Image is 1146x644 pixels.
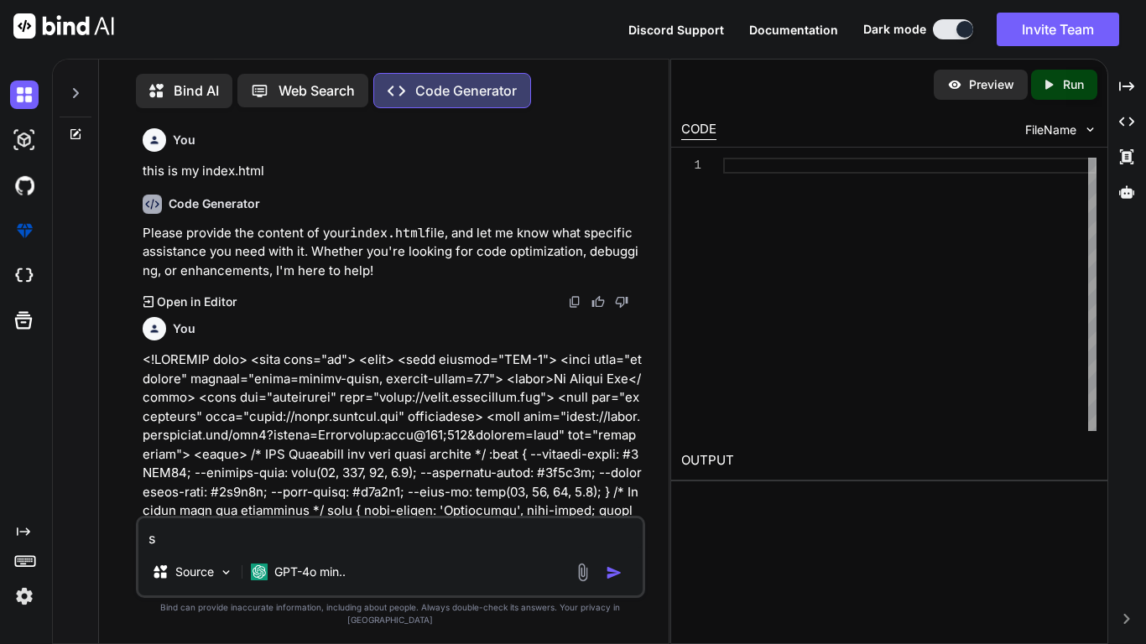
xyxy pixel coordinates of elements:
p: Code Generator [415,80,517,101]
button: Discord Support [628,21,724,39]
span: Documentation [749,23,838,37]
h2: OUTPUT [671,441,1107,480]
img: like [591,295,605,309]
p: Open in Editor [157,293,237,310]
img: dislike [615,295,628,309]
img: copy [568,295,581,309]
h6: You [173,132,195,148]
p: Web Search [279,80,355,101]
p: GPT-4o min.. [274,563,346,580]
div: 1 [681,158,701,174]
h6: You [173,320,195,337]
p: Preview [969,76,1014,93]
img: GPT-4o mini [251,563,268,580]
img: preview [947,77,962,92]
code: index.html [350,225,425,241]
textarea: s [138,518,643,548]
img: icon [606,564,622,581]
img: Bind AI [13,13,114,39]
div: CODE [681,120,716,140]
p: Bind can provide inaccurate information, including about people. Always double-check its answers.... [136,601,645,626]
span: Dark mode [863,21,926,38]
h6: Code Generator [169,195,260,212]
img: darkChat [10,80,39,109]
p: Bind AI [174,80,219,101]
p: Please provide the content of your file, and let me know what specific assistance you need with i... [143,224,642,281]
img: Pick Models [219,565,233,579]
button: Invite Team [997,13,1119,46]
img: attachment [573,563,592,582]
img: chevron down [1083,122,1097,137]
img: cloudideIcon [10,262,39,290]
img: settings [10,582,39,610]
p: this is my index.html [143,162,642,181]
p: Run [1063,76,1084,93]
span: Discord Support [628,23,724,37]
span: FileName [1025,122,1076,138]
img: premium [10,216,39,245]
img: darkAi-studio [10,126,39,154]
p: Source [175,563,214,580]
img: githubDark [10,171,39,200]
button: Documentation [749,21,838,39]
